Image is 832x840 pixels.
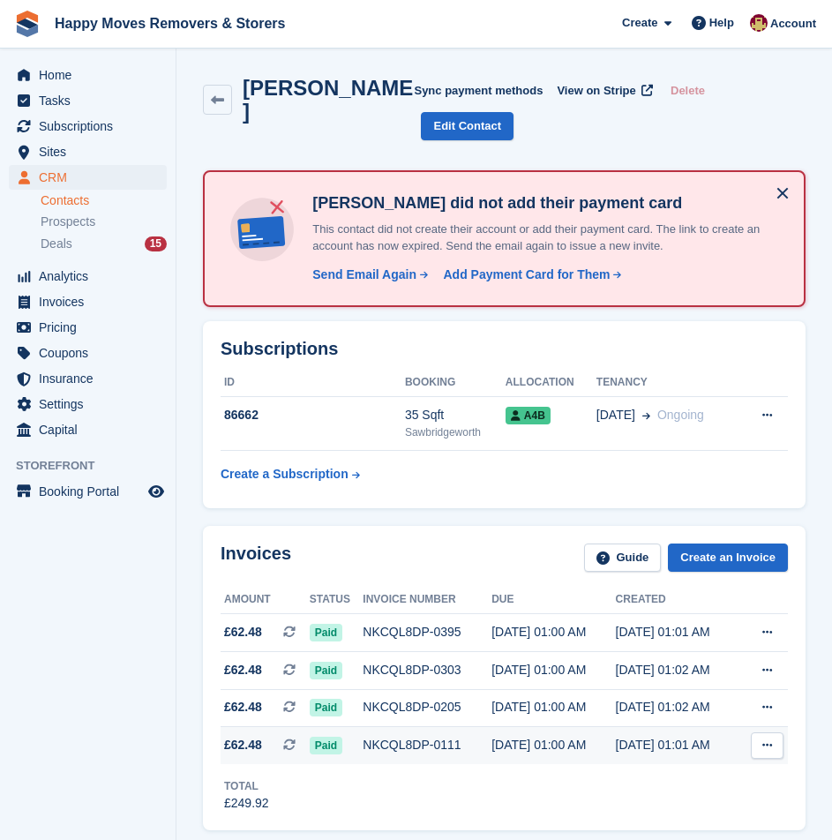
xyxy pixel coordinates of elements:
[14,11,41,37] img: stora-icon-8386f47178a22dfd0bd8f6a31ec36ba5ce8667c1dd55bd0f319d3a0aa187defe.svg
[405,406,506,424] div: 35 Sqft
[41,214,95,230] span: Prospects
[421,112,513,141] a: Edit Contact
[310,624,342,641] span: Paid
[221,465,349,484] div: Create a Subscription
[226,193,298,266] img: no-card-linked-e7822e413c904bf8b177c4d89f31251c4716f9871600ec3ca5bfc59e148c83f4.svg
[310,699,342,716] span: Paid
[39,165,145,190] span: CRM
[39,366,145,391] span: Insurance
[39,139,145,164] span: Sites
[9,315,167,340] a: menu
[506,369,596,397] th: Allocation
[491,661,615,679] div: [DATE] 01:00 AM
[39,392,145,416] span: Settings
[405,369,506,397] th: Booking
[39,479,145,504] span: Booking Portal
[9,417,167,442] a: menu
[310,586,364,614] th: Status
[9,392,167,416] a: menu
[405,424,506,440] div: Sawbridgeworth
[39,114,145,139] span: Subscriptions
[221,586,310,614] th: Amount
[414,76,543,105] button: Sync payment methods
[557,82,635,100] span: View on Stripe
[9,366,167,391] a: menu
[224,698,262,716] span: £62.48
[616,661,739,679] div: [DATE] 01:02 AM
[491,586,615,614] th: Due
[616,623,739,641] div: [DATE] 01:01 AM
[663,76,712,105] button: Delete
[41,236,72,252] span: Deals
[16,457,176,475] span: Storefront
[363,586,491,614] th: Invoice number
[437,266,624,284] a: Add Payment Card for Them
[39,417,145,442] span: Capital
[363,698,491,716] div: NKCQL8DP-0205
[9,139,167,164] a: menu
[310,662,342,679] span: Paid
[9,88,167,113] a: menu
[224,623,262,641] span: £62.48
[41,213,167,231] a: Prospects
[312,266,416,284] div: Send Email Again
[39,88,145,113] span: Tasks
[9,479,167,504] a: menu
[243,76,415,124] h2: [PERSON_NAME]
[363,661,491,679] div: NKCQL8DP-0303
[39,315,145,340] span: Pricing
[221,544,291,573] h2: Invoices
[363,623,491,641] div: NKCQL8DP-0395
[9,114,167,139] a: menu
[550,76,656,105] a: View on Stripe
[41,192,167,209] a: Contacts
[146,481,167,502] a: Preview store
[41,235,167,253] a: Deals 15
[39,289,145,314] span: Invoices
[39,63,145,87] span: Home
[584,544,662,573] a: Guide
[221,458,360,491] a: Create a Subscription
[310,737,342,754] span: Paid
[224,794,269,813] div: £249.92
[770,15,816,33] span: Account
[596,406,635,424] span: [DATE]
[444,266,611,284] div: Add Payment Card for Them
[9,165,167,190] a: menu
[224,736,262,754] span: £62.48
[9,63,167,87] a: menu
[657,408,704,422] span: Ongoing
[616,586,739,614] th: Created
[305,193,783,214] h4: [PERSON_NAME] did not add their payment card
[221,369,405,397] th: ID
[506,407,551,424] span: A4B
[491,736,615,754] div: [DATE] 01:00 AM
[9,264,167,289] a: menu
[224,778,269,794] div: Total
[39,264,145,289] span: Analytics
[709,14,734,32] span: Help
[39,341,145,365] span: Coupons
[9,289,167,314] a: menu
[622,14,657,32] span: Create
[363,736,491,754] div: NKCQL8DP-0111
[616,736,739,754] div: [DATE] 01:01 AM
[616,698,739,716] div: [DATE] 01:02 AM
[221,406,405,424] div: 86662
[48,9,292,38] a: Happy Moves Removers & Storers
[305,221,783,255] p: This contact did not create their account or add their payment card. The link to create an accoun...
[668,544,788,573] a: Create an Invoice
[224,661,262,679] span: £62.48
[145,236,167,251] div: 15
[491,698,615,716] div: [DATE] 01:00 AM
[221,339,788,359] h2: Subscriptions
[491,623,615,641] div: [DATE] 01:00 AM
[9,341,167,365] a: menu
[596,369,739,397] th: Tenancy
[750,14,768,32] img: Steven Fry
